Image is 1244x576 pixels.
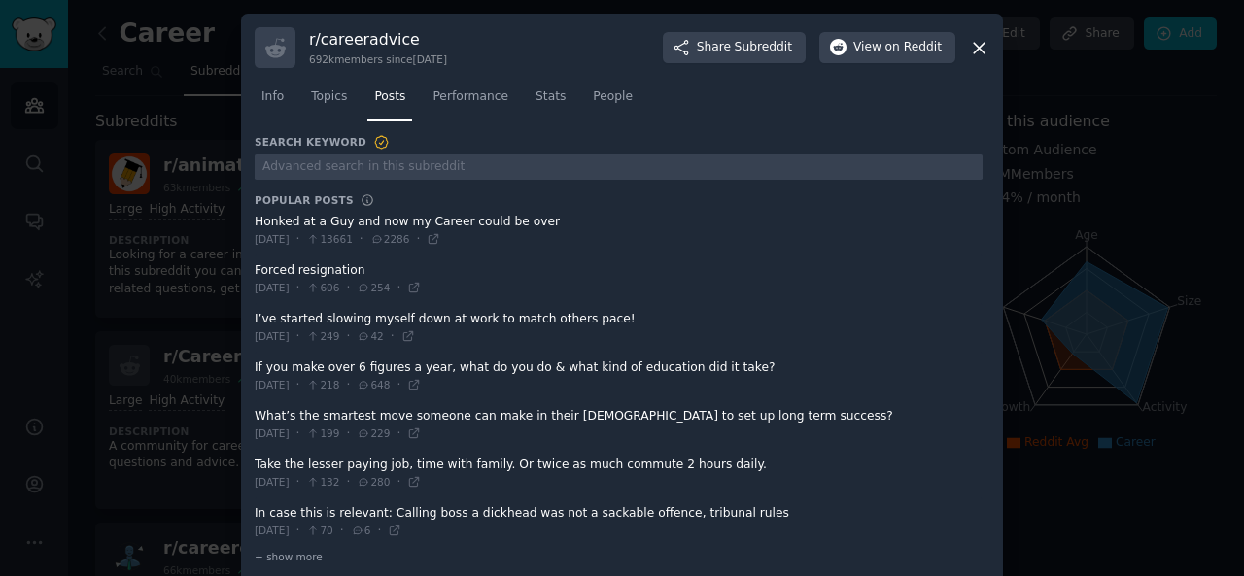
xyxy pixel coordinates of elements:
[306,329,339,343] span: 249
[306,281,339,294] span: 606
[255,82,291,121] a: Info
[397,377,400,394] span: ·
[306,524,332,537] span: 70
[296,523,300,540] span: ·
[529,82,572,121] a: Stats
[346,377,350,394] span: ·
[306,378,339,391] span: 218
[357,281,390,294] span: 254
[593,88,633,106] span: People
[426,82,515,121] a: Performance
[885,39,942,56] span: on Reddit
[853,39,942,56] span: View
[397,425,400,443] span: ·
[255,154,983,181] input: Advanced search in this subreddit
[306,426,339,440] span: 199
[367,82,412,121] a: Posts
[255,378,290,391] span: [DATE]
[340,523,344,540] span: ·
[397,280,400,297] span: ·
[397,474,400,491] span: ·
[296,474,300,491] span: ·
[357,426,390,440] span: 229
[255,475,290,489] span: [DATE]
[697,39,792,56] span: Share
[391,328,395,346] span: ·
[255,281,290,294] span: [DATE]
[255,426,290,440] span: [DATE]
[255,134,391,152] h3: Search Keyword
[306,232,352,246] span: 13661
[311,88,347,106] span: Topics
[357,378,390,391] span: 648
[309,29,447,50] h3: r/ careeradvice
[296,425,300,443] span: ·
[296,377,300,394] span: ·
[255,232,290,246] span: [DATE]
[819,32,955,63] button: Viewon Reddit
[255,193,354,207] h3: Popular Posts
[346,280,350,297] span: ·
[261,88,284,106] span: Info
[370,232,410,246] span: 2286
[432,88,508,106] span: Performance
[346,328,350,346] span: ·
[309,52,447,66] div: 692k members since [DATE]
[306,475,339,489] span: 132
[586,82,639,121] a: People
[296,231,300,249] span: ·
[296,328,300,346] span: ·
[346,425,350,443] span: ·
[346,474,350,491] span: ·
[351,524,371,537] span: 6
[255,524,290,537] span: [DATE]
[663,32,806,63] button: ShareSubreddit
[416,231,420,249] span: ·
[304,82,354,121] a: Topics
[377,523,381,540] span: ·
[357,475,390,489] span: 280
[255,550,323,563] span: + show more
[357,329,383,343] span: 42
[735,39,792,56] span: Subreddit
[296,280,300,297] span: ·
[255,329,290,343] span: [DATE]
[536,88,566,106] span: Stats
[360,231,363,249] span: ·
[374,88,405,106] span: Posts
